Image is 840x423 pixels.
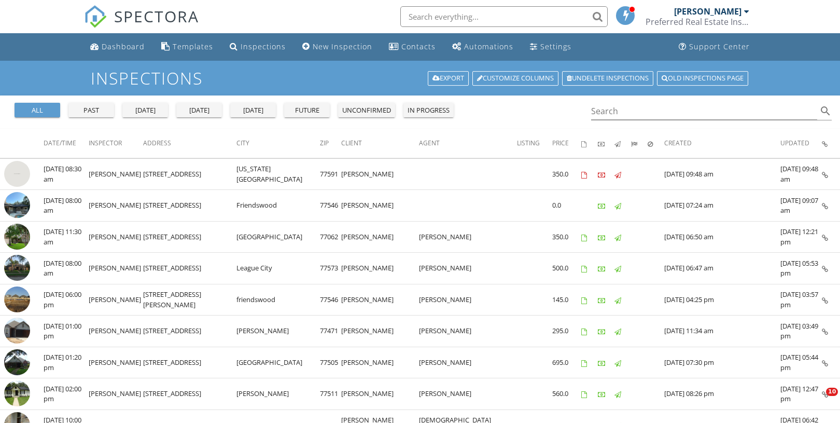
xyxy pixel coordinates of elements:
td: 77591 [320,158,341,190]
th: Price: Not sorted. [552,129,581,158]
td: [PERSON_NAME] [89,158,143,190]
td: [PERSON_NAME] [236,316,320,347]
td: [PERSON_NAME] [341,190,419,222]
div: Settings [540,42,571,51]
td: [PERSON_NAME] [341,158,419,190]
div: unconfirmed [342,105,391,116]
button: unconfirmed [338,103,395,117]
h1: Inspections [91,69,749,87]
span: SPECTORA [114,5,199,27]
div: [DATE] [234,105,272,116]
span: Created [664,139,692,147]
td: [DATE] 05:53 pm [780,253,822,284]
td: [PERSON_NAME] [419,316,517,347]
button: future [284,103,330,117]
td: League City [236,253,320,284]
td: [DATE] 08:00 am [44,190,89,222]
input: Search everything... [400,6,608,27]
div: Templates [173,42,213,51]
i: search [819,105,832,117]
img: image_processing2025082679gk8z4a.jpeg [4,286,30,312]
th: Inspection Details: Not sorted. [822,129,840,158]
td: [STREET_ADDRESS] [143,253,236,284]
td: [DATE] 08:00 am [44,253,89,284]
td: [PERSON_NAME] [89,284,143,316]
td: [DATE] 06:00 pm [44,284,89,316]
img: image_processing2025082797w835zh.jpeg [4,192,30,218]
td: [DATE] 05:44 pm [780,347,822,378]
td: [DATE] 11:34 am [664,316,780,347]
td: [PERSON_NAME] [341,316,419,347]
td: [PERSON_NAME] [341,253,419,284]
button: past [68,103,114,117]
td: [DATE] 12:47 pm [780,378,822,410]
td: 350.0 [552,158,581,190]
td: [PERSON_NAME] [89,378,143,410]
span: Updated [780,139,809,147]
div: Preferred Real Estate Inspections, PLLC. [646,17,749,27]
div: [PERSON_NAME] [674,6,741,17]
a: Automations (Basic) [448,37,517,57]
td: [PERSON_NAME] [89,253,143,284]
a: Support Center [675,37,754,57]
div: New Inspection [313,42,372,51]
td: [PERSON_NAME] [419,221,517,253]
div: Contacts [401,42,436,51]
td: [PERSON_NAME] [419,253,517,284]
div: Inspections [241,42,286,51]
th: Paid: Not sorted. [598,129,614,158]
th: Canceled: Not sorted. [648,129,664,158]
td: [STREET_ADDRESS][PERSON_NAME] [143,284,236,316]
td: [DATE] 06:47 am [664,253,780,284]
td: 500.0 [552,253,581,284]
td: 77573 [320,253,341,284]
th: Agreements signed: Not sorted. [581,129,598,158]
iframe: Intercom live chat [805,388,830,413]
th: Created: Not sorted. [664,129,780,158]
td: 295.0 [552,316,581,347]
span: Agent [419,139,440,147]
img: image_processing2025082685l0uygw.jpeg [4,255,30,281]
td: [STREET_ADDRESS] [143,158,236,190]
td: [STREET_ADDRESS] [143,378,236,410]
td: [DATE] 02:00 pm [44,378,89,410]
td: [GEOGRAPHIC_DATA] [236,347,320,378]
th: Address: Not sorted. [143,129,236,158]
button: [DATE] [230,103,276,117]
td: 77511 [320,378,341,410]
td: [STREET_ADDRESS] [143,221,236,253]
td: 77505 [320,347,341,378]
input: Search [591,103,817,120]
td: [DATE] 01:00 pm [44,316,89,347]
button: [DATE] [176,103,222,117]
th: Updated: Not sorted. [780,129,822,158]
span: Address [143,139,171,147]
span: Zip [320,139,329,147]
td: [PERSON_NAME] [341,378,419,410]
td: [DATE] 08:30 am [44,158,89,190]
div: all [19,105,56,116]
td: 145.0 [552,284,581,316]
img: image_processing2025082488nps4ds.jpeg [4,349,30,375]
span: 10 [826,388,838,396]
td: 77546 [320,190,341,222]
td: [DATE] 03:49 pm [780,316,822,347]
td: [PERSON_NAME] [89,316,143,347]
td: [PERSON_NAME] [341,284,419,316]
span: Date/Time [44,139,76,147]
img: image_processing20250826975dbtm4.jpeg [4,224,30,250]
button: [DATE] [122,103,168,117]
td: 560.0 [552,378,581,410]
div: past [73,105,110,116]
td: [DATE] 08:26 pm [664,378,780,410]
a: SPECTORA [84,14,199,36]
td: [PERSON_NAME] [419,347,517,378]
td: [PERSON_NAME] [341,347,419,378]
td: [DATE] 07:30 pm [664,347,780,378]
td: 77471 [320,316,341,347]
td: [STREET_ADDRESS] [143,190,236,222]
td: [DATE] 09:48 am [664,158,780,190]
div: Support Center [689,42,750,51]
img: image_processing20250823857bnaf5.jpeg [4,380,30,406]
td: [DATE] 03:57 pm [780,284,822,316]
